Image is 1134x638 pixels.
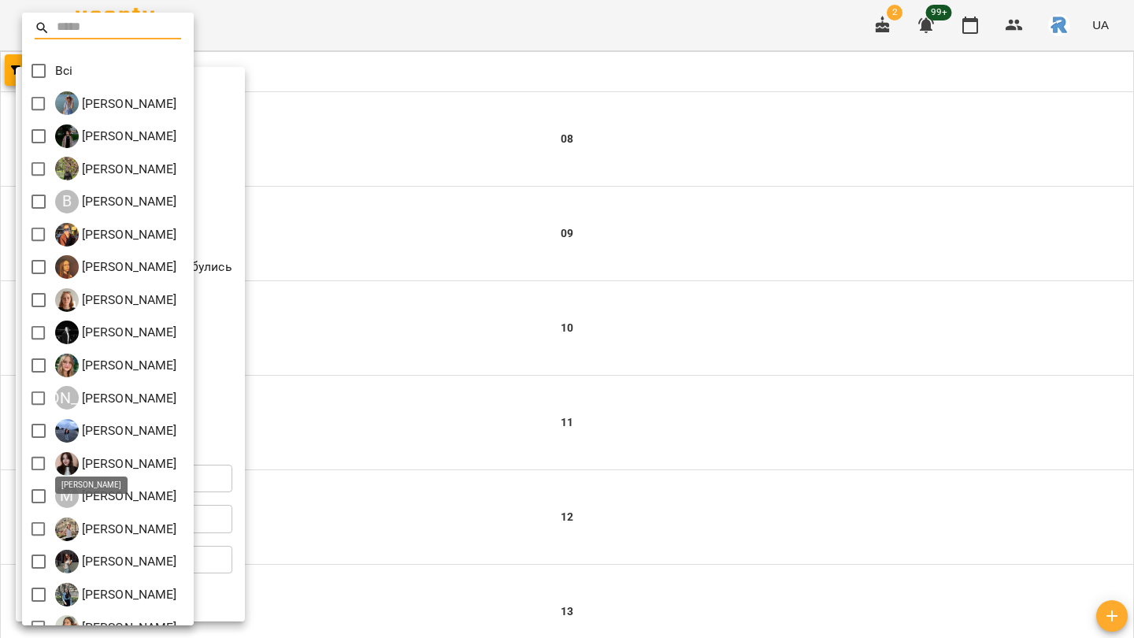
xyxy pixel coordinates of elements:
p: [PERSON_NAME] [79,618,177,637]
img: Л [55,419,79,443]
img: Б [55,124,79,148]
div: Максимів Оксана Ігорівна [55,452,177,476]
a: М [PERSON_NAME] [55,452,177,476]
div: Бобіта Аліна Романівна [55,91,177,115]
div: В [55,190,79,213]
a: Б [PERSON_NAME] [55,124,177,148]
p: [PERSON_NAME] [79,520,177,539]
div: Бондарчук Катерина Іванівна [55,124,177,148]
img: Д [55,223,79,247]
a: П [PERSON_NAME] [55,550,177,573]
p: [PERSON_NAME] [79,192,177,211]
p: [PERSON_NAME] [79,454,177,473]
a: Д [PERSON_NAME] [55,223,177,247]
p: [PERSON_NAME] [79,552,177,571]
p: Всі [55,61,72,80]
p: [PERSON_NAME] [79,421,177,440]
p: [PERSON_NAME] [79,291,177,310]
a: Л [PERSON_NAME] [55,419,177,443]
a: Д [PERSON_NAME] [55,255,177,279]
a: К [PERSON_NAME] [55,354,177,377]
p: [PERSON_NAME] [79,356,177,375]
a: Д [PERSON_NAME] [55,288,177,312]
img: К [55,321,79,344]
div: Дубанич Анна Павлівна [55,288,177,312]
a: П [PERSON_NAME] [55,583,177,606]
p: [PERSON_NAME] [79,258,177,276]
img: Н [55,517,79,541]
img: Д [55,288,79,312]
div: Долинська Ярина Тарасівна [55,255,177,279]
div: Капись Марія Андріївна [55,321,177,344]
p: [PERSON_NAME] [79,389,177,408]
a: Н [PERSON_NAME] [55,517,177,541]
a: [PERSON_NAME] [PERSON_NAME] [55,386,177,410]
p: [PERSON_NAME] [79,585,177,604]
img: Б [55,157,79,180]
div: Красота Каріна Ігорівна [55,354,177,377]
p: [PERSON_NAME] [79,225,177,244]
p: [PERSON_NAME] [79,323,177,342]
div: М [55,484,79,508]
div: Давиденко Анна Максимівна [55,223,177,247]
img: К [55,354,79,377]
a: В [PERSON_NAME] [55,190,177,213]
div: [PERSON_NAME] [55,386,79,410]
img: Д [55,255,79,279]
p: [PERSON_NAME] [79,95,177,113]
a: Б [PERSON_NAME] [55,157,177,180]
a: К [PERSON_NAME] [55,321,177,344]
div: Люльчак Катерина Василівна [55,419,177,443]
div: Буйновська Світлана Віталіївна [55,157,177,180]
div: Поліна Білінська Денисівна [55,583,177,606]
img: П [55,583,79,606]
a: М [PERSON_NAME] [55,484,177,508]
img: М [55,452,79,476]
p: [PERSON_NAME] [79,160,177,179]
div: Кушнірюк Вікторія Володимирівна [55,386,177,410]
p: [PERSON_NAME] [79,487,177,506]
a: Б [PERSON_NAME] [55,91,177,115]
img: П [55,550,79,573]
p: [PERSON_NAME] [79,127,177,146]
img: Б [55,91,79,115]
div: Вовк Маріна Вадимівна [55,190,177,213]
